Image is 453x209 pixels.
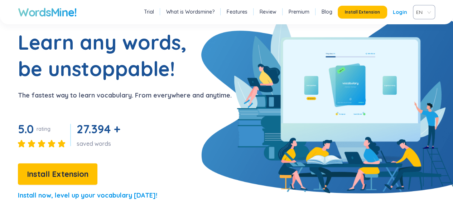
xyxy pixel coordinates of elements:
[18,29,197,82] h1: Learn any words, be unstoppable!
[77,122,120,136] span: 27.394 +
[338,6,387,19] button: Install Extension
[77,140,123,148] div: saved words
[18,171,97,178] a: Install Extension
[345,9,380,15] span: Install Extension
[18,190,157,200] p: Install now, level up your vocabulary [DATE]!
[18,122,34,136] span: 5.0
[37,125,50,133] div: rating
[416,7,429,18] span: VIE
[289,8,309,15] a: Premium
[260,8,276,15] a: Review
[322,8,332,15] a: Blog
[18,163,97,185] button: Install Extension
[227,8,247,15] a: Features
[166,8,215,15] a: What is Wordsmine?
[144,8,154,15] a: Trial
[18,90,232,100] p: The fastest way to learn vocabulary. From everywhere and anytime.
[393,6,407,19] a: Login
[27,168,88,180] span: Install Extension
[18,5,76,19] a: WordsMine!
